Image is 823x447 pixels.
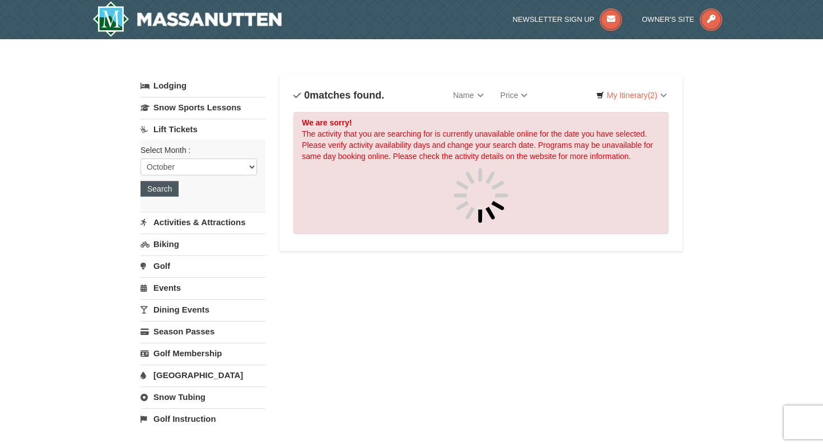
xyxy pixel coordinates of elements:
a: Biking [141,234,265,254]
span: 0 [304,90,310,101]
a: Name [445,84,492,106]
a: Golf Instruction [141,408,265,429]
a: Events [141,277,265,298]
a: Owner's Site [642,15,723,24]
span: Owner's Site [642,15,695,24]
div: The activity that you are searching for is currently unavailable online for the date you have sel... [293,112,668,234]
a: Golf Membership [141,343,265,364]
a: Massanutten Resort [92,1,282,37]
h4: matches found. [293,90,384,101]
label: Select Month : [141,145,257,156]
a: Newsletter Sign Up [513,15,623,24]
span: Newsletter Sign Up [513,15,595,24]
img: spinner.gif [453,167,509,223]
a: Season Passes [141,321,265,342]
span: (2) [648,91,657,100]
strong: We are sorry! [302,118,352,127]
a: Snow Tubing [141,387,265,407]
a: Snow Sports Lessons [141,97,265,118]
button: Search [141,181,179,197]
a: [GEOGRAPHIC_DATA] [141,365,265,385]
a: Lift Tickets [141,119,265,139]
a: Dining Events [141,299,265,320]
a: My Itinerary(2) [589,87,674,104]
a: Golf [141,255,265,276]
a: Price [492,84,536,106]
a: Lodging [141,76,265,96]
a: Activities & Attractions [141,212,265,232]
img: Massanutten Resort Logo [92,1,282,37]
